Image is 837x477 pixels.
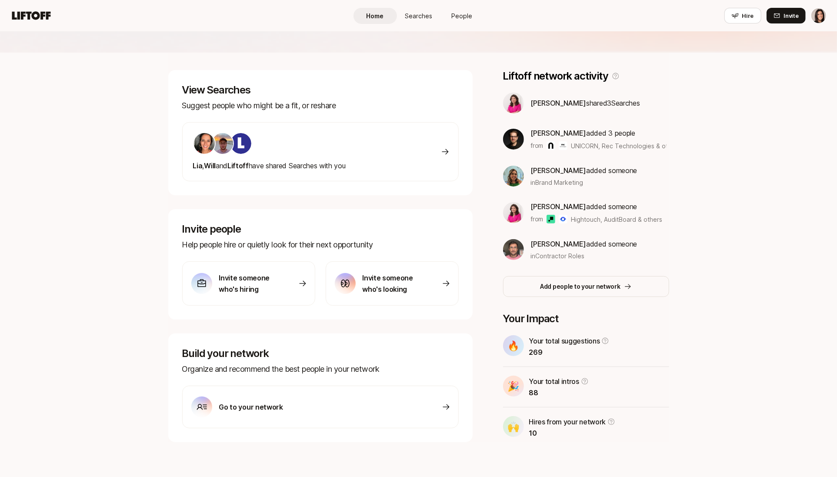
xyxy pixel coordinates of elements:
[531,214,544,224] p: from
[724,8,761,23] button: Hire
[529,427,616,439] p: 10
[529,416,606,427] p: Hires from your network
[204,161,216,170] span: Will
[182,100,459,112] p: Suggest people who might be a fit, or reshare
[531,202,587,211] span: [PERSON_NAME]
[405,11,432,20] span: Searches
[503,70,608,82] p: Liftoff network activity
[529,347,610,358] p: 269
[559,215,567,223] img: AuditBoard
[784,11,799,20] span: Invite
[182,223,459,235] p: Invite people
[182,363,459,375] p: Organize and recommend the best people in your network
[503,335,524,356] div: 🔥
[194,133,215,154] img: 490561b5_2133_45f3_8e39_178badb376a1.jpg
[547,141,555,150] img: UNICORN
[531,178,584,187] span: in Brand Marketing
[540,281,620,292] p: Add people to your network
[503,129,524,150] img: ACg8ocLkLr99FhTl-kK-fHkDFhetpnfS0fTAm4rmr9-oxoZ0EDUNs14=s160-c
[440,8,484,24] a: People
[182,84,459,96] p: View Searches
[219,401,283,413] p: Go to your network
[531,165,637,176] p: added someone
[547,215,555,223] img: Hightouch
[531,99,587,107] span: [PERSON_NAME]
[559,141,567,150] img: Rec Technologies
[219,272,280,295] p: Invite someone who's hiring
[767,8,806,23] button: Invite
[503,276,669,297] button: Add people to your network
[203,161,204,170] span: ,
[230,133,251,154] img: ACg8ocKIuO9-sklR2KvA8ZVJz4iZ_g9wtBiQREC3t8A94l4CTg=s160-c
[529,335,600,347] p: Your total suggestions
[503,239,524,260] img: be759a5f_470b_4f28_a2aa_5434c985ebf0.jpg
[182,347,459,360] p: Build your network
[216,161,227,170] span: and
[531,238,637,250] p: added someone
[531,127,667,139] p: added 3 people
[353,8,397,24] a: Home
[503,166,524,187] img: 8f167b65_ebfd_43dd_b56b_712ee3e2a096.jfif
[397,8,440,24] a: Searches
[193,161,203,170] span: Lia
[227,161,249,170] span: Liftoff
[531,140,544,151] p: from
[363,272,424,295] p: Invite someone who's looking
[531,97,640,109] p: shared 3 Search es
[811,8,826,23] img: Eleanor Morgan
[531,201,663,212] p: added someone
[212,133,233,154] img: ACg8ocJgLS4_X9rs-p23w7LExaokyEoWgQo9BGx67dOfttGDosg=s160-c
[503,202,524,223] img: 9e09e871_5697_442b_ae6e_b16e3f6458f8.jpg
[367,11,384,20] span: Home
[529,376,580,387] p: Your total intros
[503,313,669,325] p: Your Impact
[531,251,585,260] span: in Contractor Roles
[531,166,587,175] span: [PERSON_NAME]
[531,240,587,248] span: [PERSON_NAME]
[571,215,662,224] span: Hightouch, AuditBoard & others
[182,239,459,251] p: Help people hire or quietly look for their next opportunity
[503,416,524,437] div: 🙌
[742,11,754,20] span: Hire
[503,376,524,397] div: 🎉
[531,129,587,137] span: [PERSON_NAME]
[193,161,346,170] span: have shared Searches with you
[503,93,524,113] img: 9e09e871_5697_442b_ae6e_b16e3f6458f8.jpg
[571,142,680,150] span: UNICORN, Rec Technologies & others
[452,11,473,20] span: People
[529,387,589,398] p: 88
